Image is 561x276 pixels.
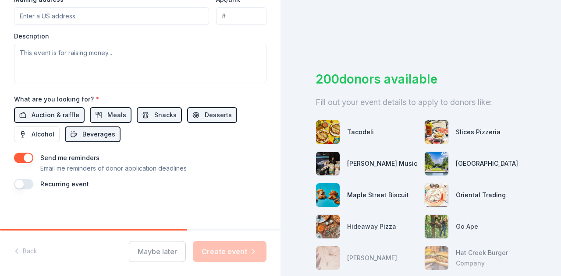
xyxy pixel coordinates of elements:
span: Beverages [82,129,115,140]
div: Oriental Trading [456,190,506,200]
img: photo for Alfred Music [316,152,340,175]
label: Description [14,32,49,41]
div: Slices Pizzeria [456,127,501,137]
button: Snacks [137,107,182,123]
span: Desserts [205,110,232,120]
button: Beverages [65,126,121,142]
img: photo for Maple Street Biscuit [316,183,340,207]
input: # [216,7,266,25]
img: photo for Tacodeli [316,120,340,144]
p: Email me reminders of donor application deadlines [40,163,187,174]
img: photo for Oriental Trading [425,183,448,207]
label: Send me reminders [40,154,99,161]
button: Alcohol [14,126,60,142]
button: Desserts [187,107,237,123]
input: Enter a US address [14,7,209,25]
div: 200 donors available [316,70,526,88]
span: Meals [107,110,126,120]
div: [PERSON_NAME] Music [347,158,417,169]
button: Auction & raffle [14,107,85,123]
img: photo for Slices Pizzeria [425,120,448,144]
button: Meals [90,107,131,123]
span: Alcohol [32,129,54,140]
label: Recurring event [40,180,89,188]
div: Tacodeli [347,127,374,137]
div: [GEOGRAPHIC_DATA] [456,158,518,169]
div: Maple Street Biscuit [347,190,409,200]
div: Fill out your event details to apply to donors like: [316,95,526,109]
label: What are you looking for? [14,95,99,104]
span: Snacks [154,110,177,120]
span: Auction & raffle [32,110,79,120]
img: photo for Dallas Arboretum and Botanical Garden [425,152,448,175]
